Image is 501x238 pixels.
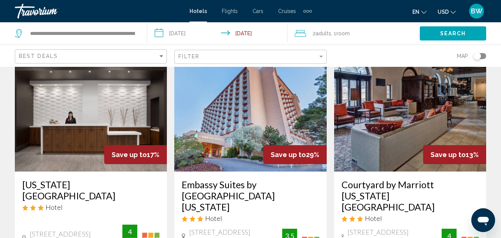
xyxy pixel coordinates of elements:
span: Hotel [205,214,222,222]
div: 3 star Hotel [342,214,479,222]
span: Room [336,30,350,36]
button: Search [420,26,486,40]
img: Hotel image [174,53,326,172]
span: Search [440,31,466,37]
a: [US_STATE][GEOGRAPHIC_DATA] [22,179,159,201]
a: Cars [253,8,263,14]
button: Toggle map [468,53,486,59]
span: Adults [316,30,331,36]
span: Save up to [271,151,306,159]
div: 3 star Hotel [182,214,319,222]
span: Hotel [365,214,382,222]
span: Map [457,51,468,61]
a: Hotels [189,8,207,14]
iframe: Button to launch messaging window [471,208,495,232]
img: Hotel image [334,53,486,172]
button: Check-in date: Aug 22, 2025 Check-out date: Aug 23, 2025 [147,22,287,45]
span: Save up to [112,151,147,159]
a: Flights [222,8,238,14]
span: , 1 [331,28,350,39]
button: Change currency [438,6,456,17]
span: Best Deals [19,53,58,59]
span: 2 [313,28,331,39]
span: Filter [178,53,200,59]
a: Courtyard by Marriott [US_STATE][GEOGRAPHIC_DATA] [342,179,479,212]
a: Embassy Suites by [GEOGRAPHIC_DATA][US_STATE] [182,179,319,212]
button: Change language [412,6,426,17]
span: BW [471,7,482,15]
button: User Menu [467,3,486,19]
a: Cruises [278,8,296,14]
button: Filter [174,49,326,65]
button: Travelers: 2 adults, 0 children [287,22,420,45]
a: Travorium [15,4,182,19]
span: USD [438,9,449,15]
span: en [412,9,419,15]
button: Extra navigation items [303,5,312,17]
div: 17% [104,145,167,164]
div: 4 [122,227,137,236]
img: Hotel image [15,53,167,172]
mat-select: Sort by [19,53,165,60]
div: 29% [263,145,327,164]
div: 13% [423,145,486,164]
span: Save up to [431,151,466,159]
div: 3 star Hotel [22,203,159,211]
span: Hotel [46,203,63,211]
